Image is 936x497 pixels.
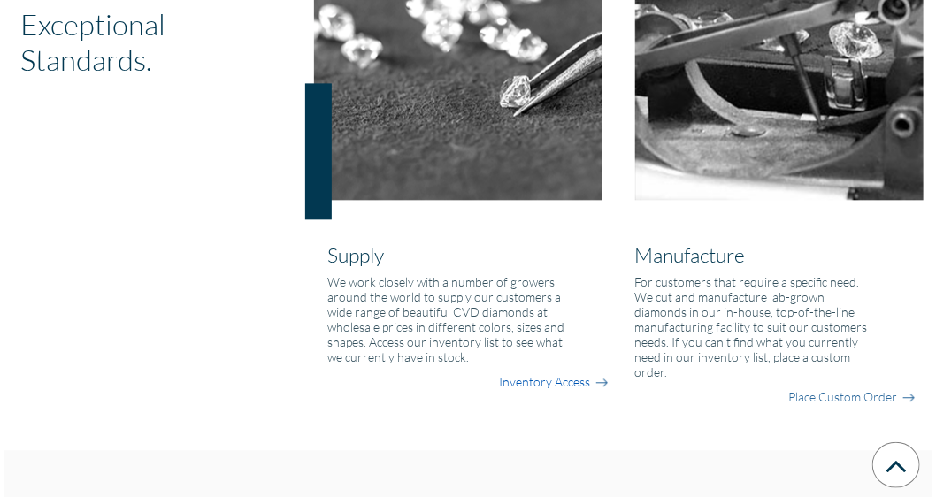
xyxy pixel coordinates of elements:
h6: We work closely with a number of growers around the world to supply our customers a wide range of... [327,275,565,365]
a: Inventory Access [499,374,590,392]
h2: Supply [327,243,608,268]
h1: Exceptional Standards. [20,7,301,78]
iframe: Drift Widget Chat Window [572,225,925,419]
iframe: Drift Widget Chat Controller [848,409,915,476]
